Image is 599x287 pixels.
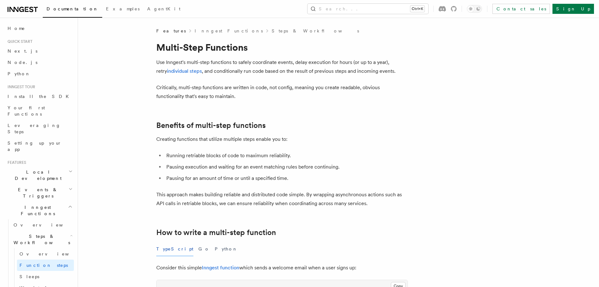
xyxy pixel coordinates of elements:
[8,105,45,117] span: Your first Functions
[156,83,408,101] p: Critically, multi-step functions are written in code, not config, meaning you create readable, ob...
[143,2,184,17] a: AgentKit
[156,228,276,237] a: How to write a multi-step function
[17,271,74,282] a: Sleeps
[5,166,74,184] button: Local Development
[202,265,239,271] a: Inngest function
[156,135,408,144] p: Creating functions that utilize multiple steps enable you to:
[19,251,84,256] span: Overview
[156,242,193,256] button: TypeScript
[215,242,238,256] button: Python
[272,28,359,34] a: Steps & Workflows
[467,5,482,13] button: Toggle dark mode
[11,231,74,248] button: Steps & Workflows
[47,6,98,11] span: Documentation
[5,184,74,202] button: Events & Triggers
[156,121,266,130] a: Benefits of multi-step functions
[156,58,408,76] p: Use Inngest's multi-step functions to safely coordinate events, delay execution for hours (or up ...
[156,263,408,272] p: Consider this simple which sends a welcome email when a user signs up:
[410,6,424,12] kbd: Ctrl+K
[5,57,74,68] a: Node.js
[5,39,32,44] span: Quick start
[5,91,74,102] a: Install the SDK
[5,187,69,199] span: Events & Triggers
[5,120,74,137] a: Leveraging Steps
[5,23,74,34] a: Home
[164,174,408,183] li: Pausing for an amount of time or until a specified time.
[8,71,31,76] span: Python
[5,45,74,57] a: Next.js
[102,2,143,17] a: Examples
[14,222,78,227] span: Overview
[8,123,61,134] span: Leveraging Steps
[17,260,74,271] a: Function steps
[8,49,37,54] span: Next.js
[19,274,39,279] span: Sleeps
[5,169,69,181] span: Local Development
[5,102,74,120] a: Your first Functions
[167,68,202,74] a: individual steps
[106,6,140,11] span: Examples
[5,68,74,79] a: Python
[5,204,68,217] span: Inngest Functions
[5,202,74,219] button: Inngest Functions
[492,4,550,14] a: Contact sales
[195,28,263,34] a: Inngest Functions
[8,25,25,32] span: Home
[17,248,74,260] a: Overview
[8,141,62,152] span: Setting up your app
[552,4,594,14] a: Sign Up
[5,137,74,155] a: Setting up your app
[11,233,70,246] span: Steps & Workflows
[156,42,408,53] h1: Multi-Step Functions
[8,60,37,65] span: Node.js
[164,163,408,171] li: Pausing execution and waiting for an event matching rules before continuing.
[156,28,186,34] span: Features
[308,4,428,14] button: Search...Ctrl+K
[198,242,210,256] button: Go
[11,219,74,231] a: Overview
[164,151,408,160] li: Running retriable blocks of code to maximum reliability.
[156,190,408,208] p: This approach makes building reliable and distributed code simple. By wrapping asynchronous actio...
[8,94,73,99] span: Install the SDK
[5,160,26,165] span: Features
[147,6,180,11] span: AgentKit
[5,84,35,89] span: Inngest tour
[43,2,102,18] a: Documentation
[19,263,68,268] span: Function steps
